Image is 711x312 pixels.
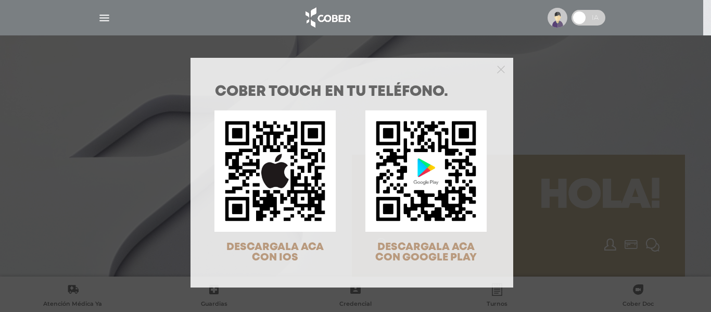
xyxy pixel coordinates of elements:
[497,64,505,73] button: Close
[365,110,487,232] img: qr-code
[214,110,336,232] img: qr-code
[375,242,477,263] span: DESCARGALA ACA CON GOOGLE PLAY
[215,85,489,99] h1: COBER TOUCH en tu teléfono.
[226,242,324,263] span: DESCARGALA ACA CON IOS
